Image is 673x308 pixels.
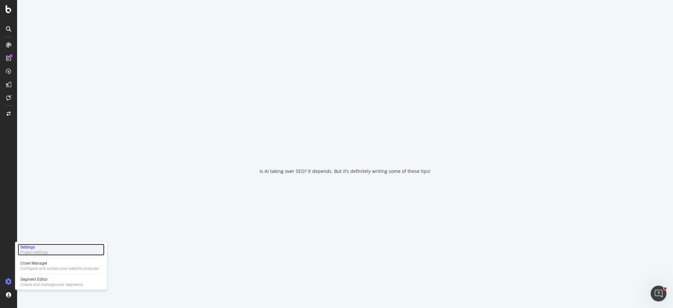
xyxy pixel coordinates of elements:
div: Segment Editor [20,277,83,282]
div: Create and manage your segments [20,282,83,287]
a: Crawl ManagerConfigure and access your website analyses [18,260,104,272]
div: Project settings [20,250,48,255]
div: Settings [20,245,48,250]
div: Is AI taking over SEO? It depends. But it’s definitely writing some of these tips! [260,168,430,175]
div: Configure and access your website analyses [20,266,99,271]
a: SettingsProject settings [18,244,104,256]
a: Segment EditorCreate and manage your segments [18,276,104,288]
iframe: Intercom live chat [651,286,666,301]
div: animation [321,134,369,157]
div: Crawl Manager [20,261,99,266]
